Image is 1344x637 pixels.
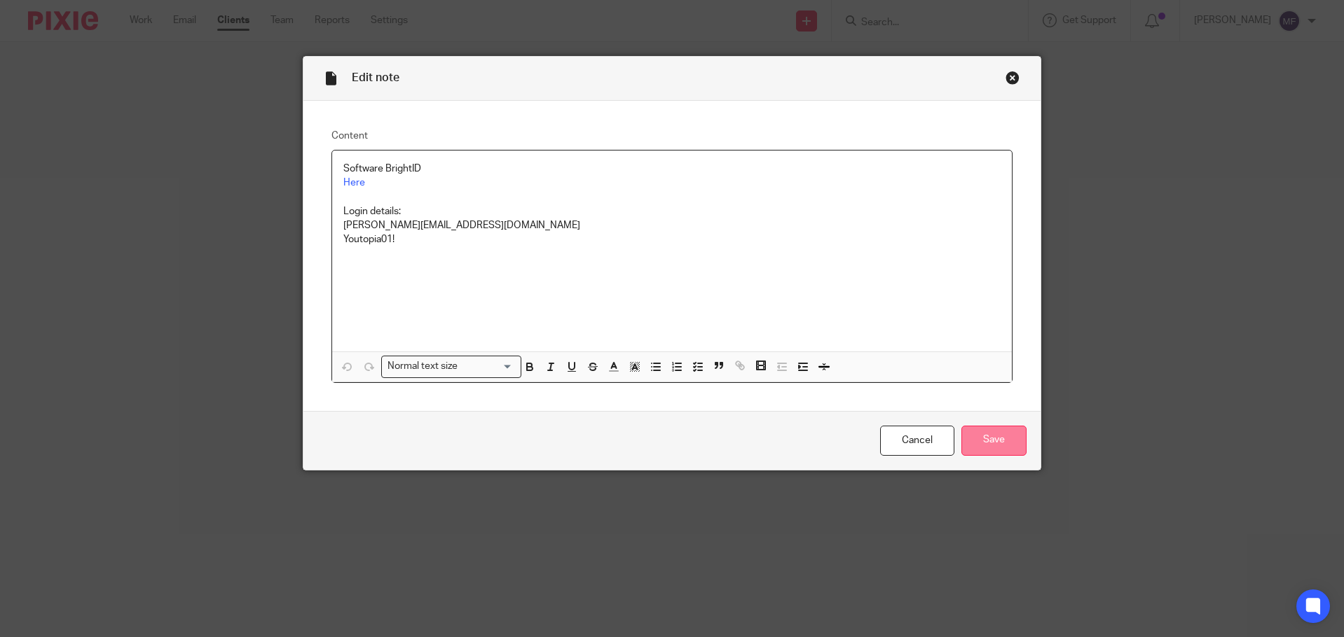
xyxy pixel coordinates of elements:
[880,426,954,456] a: Cancel
[352,72,399,83] span: Edit note
[343,218,1001,232] p: [PERSON_NAME][EMAIL_ADDRESS][DOMAIN_NAME]
[462,359,512,374] input: Search for option
[1006,71,1020,85] div: Close this dialog window
[343,178,365,188] a: Here
[961,426,1027,456] input: Save
[331,129,1013,143] label: Content
[343,232,1001,246] p: Youtopia01!
[343,204,1001,218] p: Login details:
[343,162,1001,176] p: Software BrightID
[381,356,521,377] div: Search for option
[385,359,461,374] span: Normal text size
